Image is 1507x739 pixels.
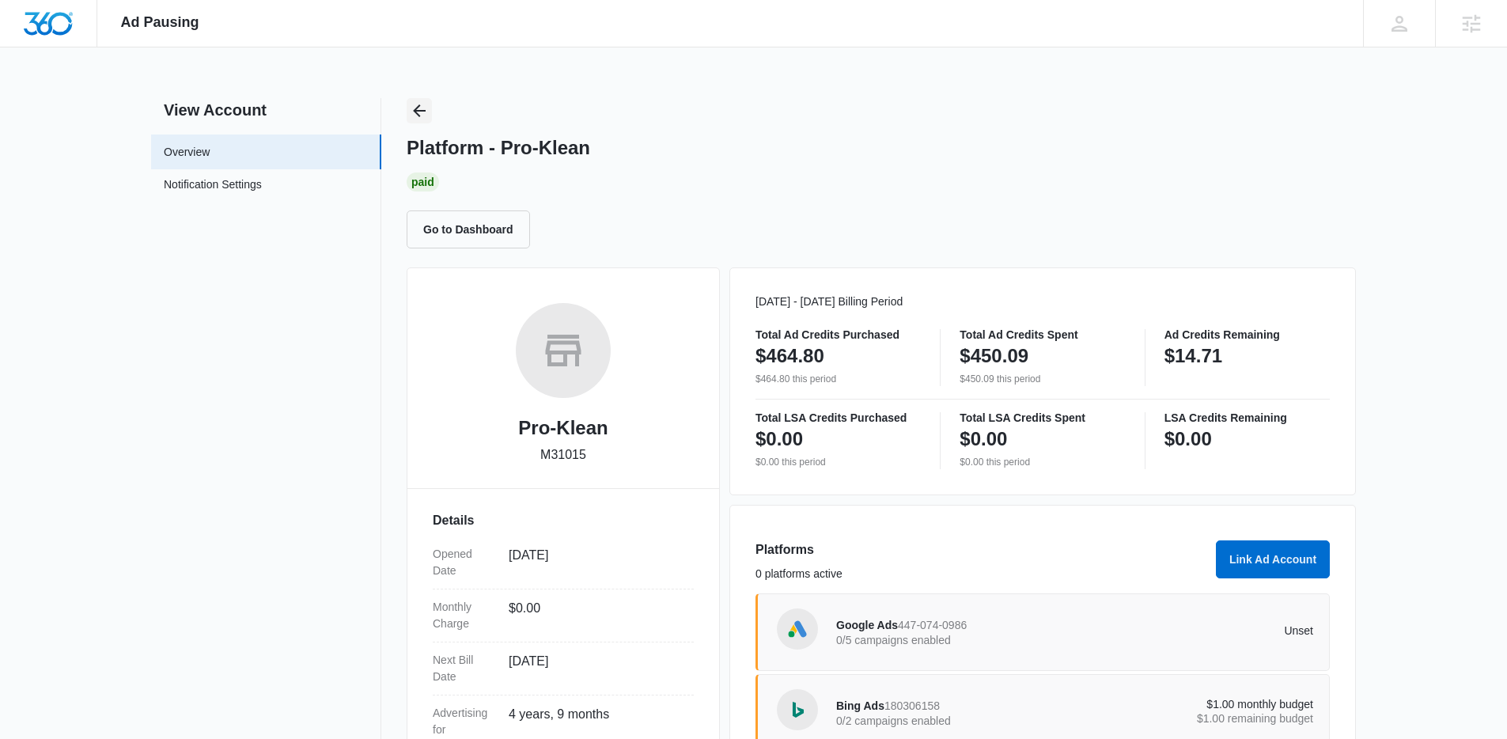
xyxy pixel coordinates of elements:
[509,599,681,632] dd: $0.00
[836,619,898,631] span: Google Ads
[960,426,1007,452] p: $0.00
[755,294,1330,310] p: [DATE] - [DATE] Billing Period
[433,546,496,579] dt: Opened Date
[960,412,1125,423] p: Total LSA Credits Spent
[433,642,694,695] div: Next Bill Date[DATE]
[518,414,608,442] h2: Pro-Klean
[836,635,1075,646] p: 0/5 campaigns enabled
[1164,343,1222,369] p: $14.71
[755,329,921,340] p: Total Ad Credits Purchased
[960,455,1125,469] p: $0.00 this period
[407,222,540,236] a: Go to Dashboard
[407,136,590,160] h1: Platform - Pro-Klean
[836,715,1075,726] p: 0/2 campaigns enabled
[509,705,681,738] dd: 4 years, 9 months
[540,445,586,464] p: M31015
[407,210,530,248] button: Go to Dashboard
[433,511,694,530] h3: Details
[755,372,921,386] p: $464.80 this period
[509,652,681,685] dd: [DATE]
[755,412,921,423] p: Total LSA Credits Purchased
[433,536,694,589] div: Opened Date[DATE]
[407,98,432,123] button: Back
[960,372,1125,386] p: $450.09 this period
[755,426,803,452] p: $0.00
[884,699,940,712] span: 180306158
[433,589,694,642] div: Monthly Charge$0.00
[960,329,1125,340] p: Total Ad Credits Spent
[1075,699,1314,710] p: $1.00 monthly budget
[407,172,439,191] div: Paid
[1164,412,1330,423] p: LSA Credits Remaining
[509,546,681,579] dd: [DATE]
[1164,329,1330,340] p: Ad Credits Remaining
[786,617,809,641] img: Google Ads
[1216,540,1330,578] button: Link Ad Account
[836,699,884,712] span: Bing Ads
[755,455,921,469] p: $0.00 this period
[1164,426,1212,452] p: $0.00
[121,14,199,31] span: Ad Pausing
[786,698,809,722] img: Bing Ads
[755,566,1206,582] p: 0 platforms active
[1075,625,1314,636] p: Unset
[898,619,967,631] span: 447-074-0986
[755,593,1330,671] a: Google AdsGoogle Ads447-074-09860/5 campaigns enabledUnset
[1075,713,1314,724] p: $1.00 remaining budget
[433,705,496,738] dt: Advertising for
[164,144,210,161] a: Overview
[960,343,1028,369] p: $450.09
[755,540,1206,559] h3: Platforms
[433,599,496,632] dt: Monthly Charge
[151,98,381,122] h2: View Account
[755,343,824,369] p: $464.80
[433,652,496,685] dt: Next Bill Date
[164,176,262,197] a: Notification Settings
